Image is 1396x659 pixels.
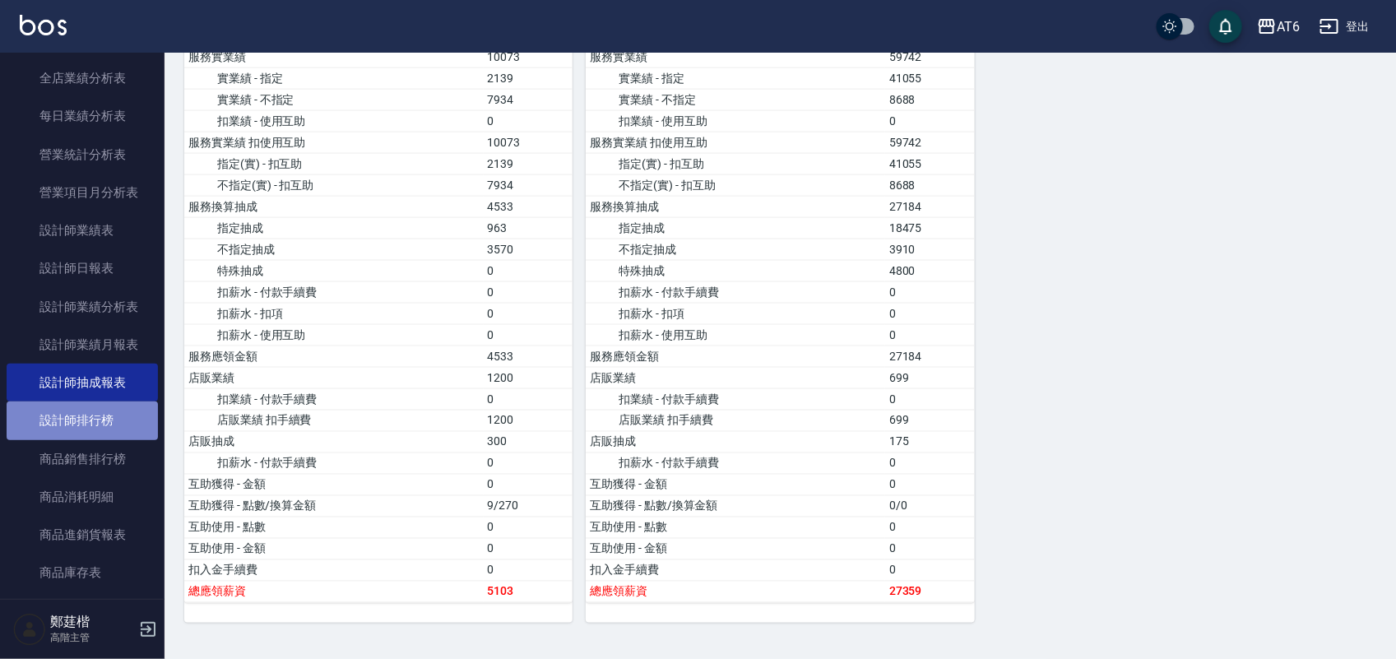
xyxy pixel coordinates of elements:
[7,97,158,135] a: 每日業績分析表
[484,110,573,132] td: 0
[484,132,573,153] td: 10073
[586,538,885,559] td: 互助使用 - 金額
[586,239,885,260] td: 不指定抽成
[484,431,573,452] td: 300
[885,260,975,281] td: 4800
[885,303,975,324] td: 0
[586,346,885,367] td: 服務應領金額
[885,431,975,452] td: 175
[885,538,975,559] td: 0
[885,67,975,89] td: 41055
[885,452,975,474] td: 0
[885,474,975,495] td: 0
[586,367,885,388] td: 店販業績
[586,452,885,474] td: 扣薪水 - 付款手續費
[184,559,484,581] td: 扣入金手續費
[184,153,484,174] td: 指定(實) - 扣互助
[184,517,484,538] td: 互助使用 - 點數
[184,495,484,517] td: 互助獲得 - 點數/換算金額
[885,559,975,581] td: 0
[586,281,885,303] td: 扣薪水 - 付款手續費
[586,388,885,410] td: 扣業績 - 付款手續費
[484,217,573,239] td: 963
[184,239,484,260] td: 不指定抽成
[184,324,484,346] td: 扣薪水 - 使用互助
[586,495,885,517] td: 互助獲得 - 點數/換算金額
[484,303,573,324] td: 0
[885,217,975,239] td: 18475
[586,474,885,495] td: 互助獲得 - 金額
[586,410,885,431] td: 店販業績 扣手續費
[484,581,573,602] td: 5103
[7,478,158,516] a: 商品消耗明細
[184,110,484,132] td: 扣業績 - 使用互助
[184,431,484,452] td: 店販抽成
[7,592,158,630] a: 商品庫存盤點表
[7,326,158,364] a: 設計師業績月報表
[885,346,975,367] td: 27184
[586,431,885,452] td: 店販抽成
[484,474,573,495] td: 0
[7,136,158,174] a: 營業統計分析表
[484,260,573,281] td: 0
[7,174,158,211] a: 營業項目月分析表
[586,260,885,281] td: 特殊抽成
[50,614,134,630] h5: 鄭莛楷
[184,132,484,153] td: 服務實業績 扣使用互助
[885,174,975,196] td: 8688
[885,196,975,217] td: 27184
[7,59,158,97] a: 全店業績分析表
[484,538,573,559] td: 0
[1250,10,1306,44] button: AT6
[484,196,573,217] td: 4533
[885,89,975,110] td: 8688
[184,89,484,110] td: 實業績 - 不指定
[184,281,484,303] td: 扣薪水 - 付款手續費
[885,495,975,517] td: 0/0
[586,196,885,217] td: 服務換算抽成
[7,516,158,554] a: 商品進銷貨報表
[1277,16,1300,37] div: AT6
[484,388,573,410] td: 0
[586,89,885,110] td: 實業績 - 不指定
[484,495,573,517] td: 9/270
[586,303,885,324] td: 扣薪水 - 扣項
[885,367,975,388] td: 699
[586,581,885,602] td: 總應領薪資
[7,440,158,478] a: 商品銷售排行榜
[484,346,573,367] td: 4533
[885,410,975,431] td: 699
[885,281,975,303] td: 0
[586,153,885,174] td: 指定(實) - 扣互助
[184,367,484,388] td: 店販業績
[885,388,975,410] td: 0
[1313,12,1376,42] button: 登出
[484,517,573,538] td: 0
[484,153,573,174] td: 2139
[7,554,158,592] a: 商品庫存表
[885,46,975,67] td: 59742
[184,217,484,239] td: 指定抽成
[484,281,573,303] td: 0
[484,410,573,431] td: 1200
[50,630,134,645] p: 高階主管
[586,174,885,196] td: 不指定(實) - 扣互助
[184,303,484,324] td: 扣薪水 - 扣項
[184,474,484,495] td: 互助獲得 - 金額
[586,132,885,153] td: 服務實業績 扣使用互助
[7,288,158,326] a: 設計師業績分析表
[13,613,46,646] img: Person
[184,346,484,367] td: 服務應領金額
[7,364,158,401] a: 設計師抽成報表
[184,260,484,281] td: 特殊抽成
[885,110,975,132] td: 0
[484,239,573,260] td: 3570
[885,153,975,174] td: 41055
[885,324,975,346] td: 0
[586,46,885,67] td: 服務實業績
[184,388,484,410] td: 扣業績 - 付款手續費
[20,15,67,35] img: Logo
[484,67,573,89] td: 2139
[184,196,484,217] td: 服務換算抽成
[885,132,975,153] td: 59742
